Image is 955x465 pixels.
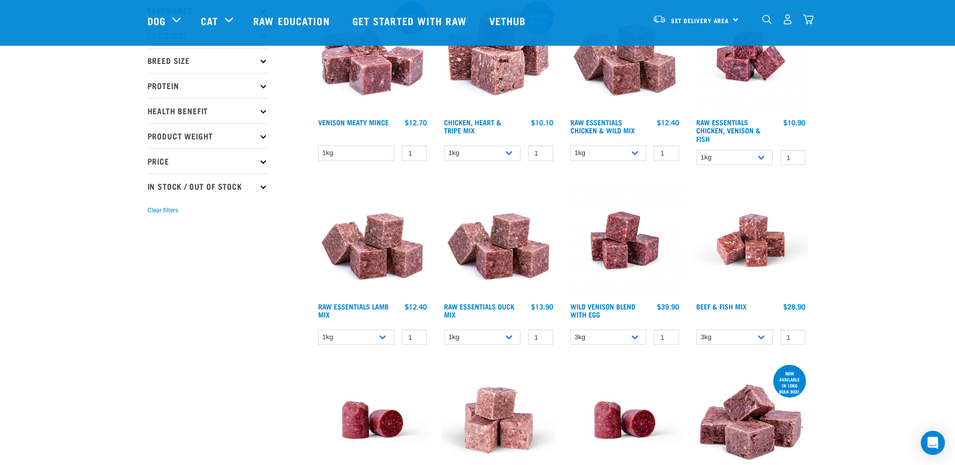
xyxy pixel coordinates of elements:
[148,73,268,98] p: Protein
[696,120,761,140] a: Raw Essentials Chicken, Venison & Fish
[405,118,427,126] div: $12.70
[318,120,389,124] a: Venison Meaty Mince
[531,118,553,126] div: $10.10
[148,98,268,123] p: Health Benefit
[444,304,515,316] a: Raw Essentials Duck Mix
[780,150,805,166] input: 1
[148,123,268,148] p: Product Weight
[148,148,268,174] p: Price
[148,174,268,199] p: In Stock / Out Of Stock
[671,19,729,22] span: Set Delivery Area
[570,120,635,132] a: Raw Essentials Chicken & Wild Mix
[654,145,679,161] input: 1
[201,13,218,28] a: Cat
[528,145,553,161] input: 1
[444,120,501,132] a: Chicken, Heart & Tripe Mix
[531,302,553,311] div: $13.90
[654,330,679,345] input: 1
[783,118,805,126] div: $10.90
[243,1,342,41] a: Raw Education
[148,48,268,73] p: Breed Size
[803,14,814,25] img: home-icon@2x.png
[479,1,539,41] a: Vethub
[318,304,389,316] a: Raw Essentials Lamb Mix
[405,302,427,311] div: $12.40
[342,1,479,41] a: Get started with Raw
[780,330,805,345] input: 1
[762,15,772,24] img: home-icon-1@2x.png
[316,183,430,297] img: ?1041 RE Lamb Mix 01
[782,14,793,25] img: user.png
[148,13,166,28] a: Dog
[921,431,945,455] div: Open Intercom Messenger
[773,366,806,399] div: now available in 10kg bulk box!
[402,145,427,161] input: 1
[402,330,427,345] input: 1
[657,302,679,311] div: $39.90
[783,302,805,311] div: $28.90
[652,15,666,24] img: van-moving.png
[528,330,553,345] input: 1
[696,304,747,308] a: Beef & Fish Mix
[570,304,635,316] a: Wild Venison Blend with Egg
[148,206,178,215] button: Clear filters
[568,183,682,297] img: Venison Egg 1616
[442,183,556,297] img: ?1041 RE Lamb Mix 01
[694,183,808,297] img: Beef Mackerel 1
[657,118,679,126] div: $12.40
